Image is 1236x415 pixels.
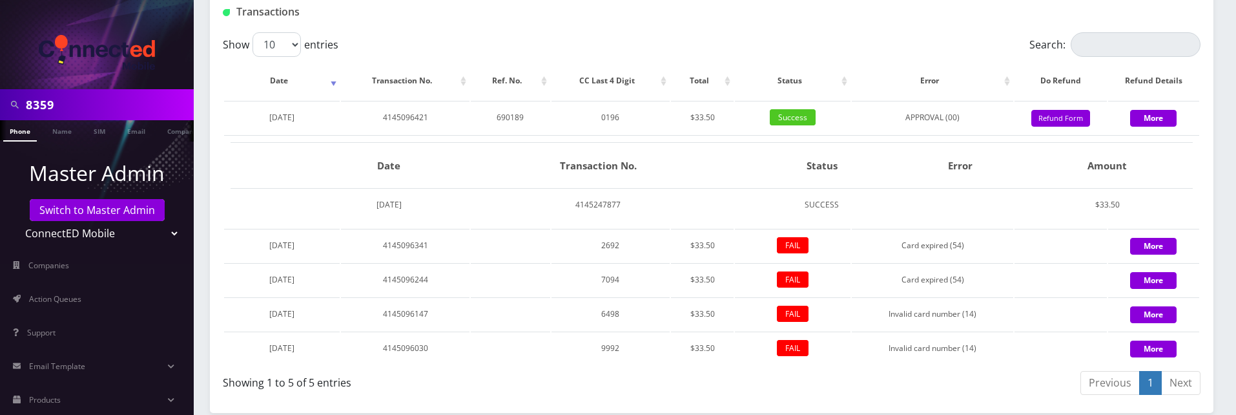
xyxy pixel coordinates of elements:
td: APPROVAL (00) [852,101,1013,134]
span: FAIL [777,271,809,288]
span: [DATE] [269,308,294,319]
th: Transaction No.: activate to sort column ascending [341,62,469,100]
label: Search: [1029,32,1200,57]
a: Switch to Master Admin [30,199,165,221]
th: Transaction No. [451,143,745,189]
td: 7094 [551,263,670,296]
input: Search in Company [26,92,191,117]
td: 0196 [551,101,670,134]
td: 4145096244 [341,263,469,296]
td: Card expired (54) [852,263,1013,296]
th: Date: activate to sort column ascending [224,62,340,100]
a: SIM [87,120,112,140]
img: ConnectED Mobile [39,35,155,70]
a: Email [121,120,152,140]
img: Transactions [223,9,230,16]
span: Success [770,109,816,125]
td: 4145096421 [341,101,469,134]
span: FAIL [777,237,809,253]
select: Showentries [252,32,301,57]
a: Name [46,120,78,140]
th: Status: activate to sort column ascending [735,62,850,100]
th: Error [899,143,1022,189]
th: Refund Details [1108,62,1199,100]
td: 9992 [551,332,670,365]
th: Amount [1022,143,1193,189]
td: $33.50 [671,297,734,330]
button: More [1130,341,1177,357]
td: $33.50 [1022,189,1193,222]
span: Action Queues [29,293,81,304]
td: $33.50 [671,332,734,365]
span: [DATE] [269,112,294,123]
button: More [1130,238,1177,255]
td: 4145096030 [341,332,469,365]
a: Phone [3,120,37,142]
div: Showing 1 to 5 of 5 entries [223,370,702,390]
th: Date [327,143,451,189]
td: Card expired (54) [852,229,1013,262]
td: 6498 [551,297,670,330]
td: [DATE] [327,189,451,222]
td: $33.50 [671,229,734,262]
td: Invalid card number (14) [852,332,1013,365]
label: Show entries [223,32,338,57]
td: 690189 [471,101,550,134]
span: Support [27,327,56,338]
button: Refund Form [1031,110,1090,127]
span: [DATE] [269,240,294,251]
th: Total: activate to sort column ascending [671,62,734,100]
th: Ref. No.: activate to sort column ascending [471,62,550,100]
span: Companies [28,260,69,271]
th: Status [745,143,900,189]
span: FAIL [777,306,809,322]
span: [DATE] [269,343,294,354]
th: Error: activate to sort column ascending [852,62,1013,100]
button: More [1130,110,1177,127]
th: Do Refund [1015,62,1107,100]
td: 4145096341 [341,229,469,262]
a: Company [161,120,204,140]
button: More [1130,272,1177,289]
a: 1 [1139,371,1162,395]
td: SUCCESS [745,189,900,222]
td: $33.50 [671,101,734,134]
td: 4145096147 [341,297,469,330]
td: 4145247877 [451,189,745,222]
a: Next [1161,371,1200,395]
th: CC Last 4 Digit: activate to sort column ascending [551,62,670,100]
td: 2692 [551,229,670,262]
h1: Transactions [223,6,536,18]
span: Products [29,394,61,405]
input: Search: [1071,32,1200,57]
span: [DATE] [269,274,294,285]
span: Email Template [29,361,85,372]
td: Invalid card number (14) [852,297,1013,330]
span: FAIL [777,340,809,356]
td: $33.50 [671,263,734,296]
button: More [1130,306,1177,323]
a: Previous [1080,371,1140,395]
